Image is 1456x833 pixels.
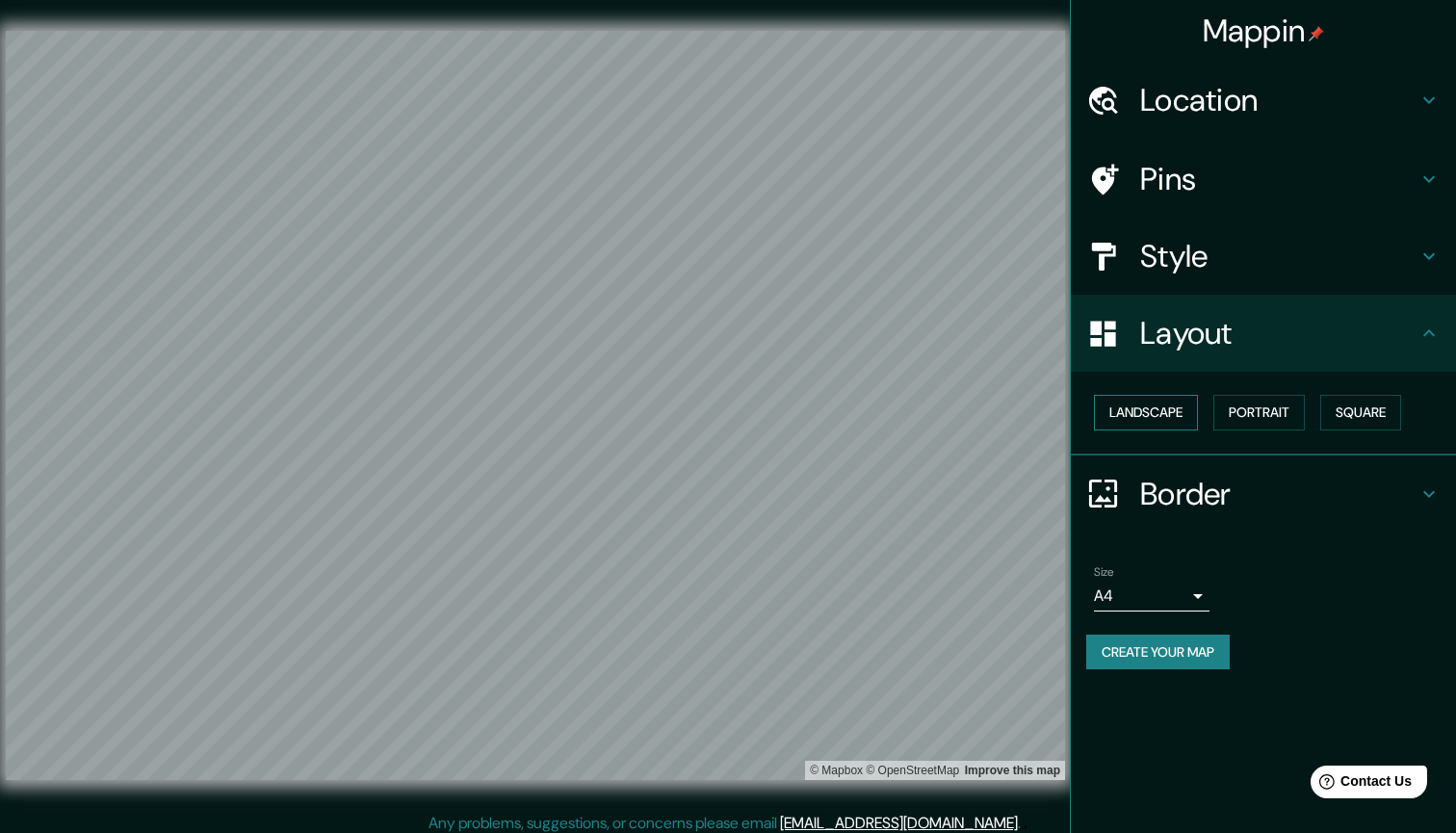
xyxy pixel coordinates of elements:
[1071,62,1456,139] div: Location
[1140,475,1417,513] h4: Border
[1094,563,1114,580] label: Size
[1140,160,1417,198] h4: Pins
[1071,295,1456,372] div: Layout
[965,764,1060,777] a: Map feedback
[1309,26,1324,41] img: pin-icon.png
[1071,456,1456,533] div: Border
[1071,141,1456,218] div: Pins
[1320,395,1401,430] button: Square
[1140,81,1417,119] h4: Location
[1140,237,1417,275] h4: Style
[1071,218,1456,295] div: Style
[6,31,1065,780] canvas: Map
[1203,12,1325,50] h4: Mappin
[1094,395,1198,430] button: Landscape
[866,764,959,777] a: OpenStreetMap
[1285,758,1435,812] iframe: Help widget launcher
[780,813,1018,833] a: [EMAIL_ADDRESS][DOMAIN_NAME]
[1213,395,1305,430] button: Portrait
[1086,635,1230,670] button: Create your map
[810,764,863,777] a: Mapbox
[1094,581,1209,612] div: A4
[1140,314,1417,352] h4: Layout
